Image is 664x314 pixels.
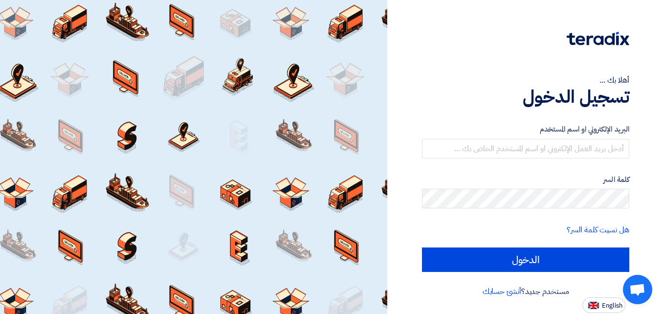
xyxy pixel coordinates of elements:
[422,86,629,108] h1: تسجيل الدخول
[588,302,599,309] img: en-US.png
[582,297,625,313] button: English
[567,224,629,236] a: هل نسيت كلمة السر؟
[422,247,629,272] input: الدخول
[483,286,521,297] a: أنشئ حسابك
[422,286,629,297] div: مستخدم جديد؟
[422,74,629,86] div: أهلا بك ...
[623,275,652,304] div: Open chat
[602,302,622,309] span: English
[422,174,629,185] label: كلمة السر
[567,32,629,45] img: Teradix logo
[422,139,629,158] input: أدخل بريد العمل الإلكتروني او اسم المستخدم الخاص بك ...
[422,124,629,135] label: البريد الإلكتروني او اسم المستخدم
